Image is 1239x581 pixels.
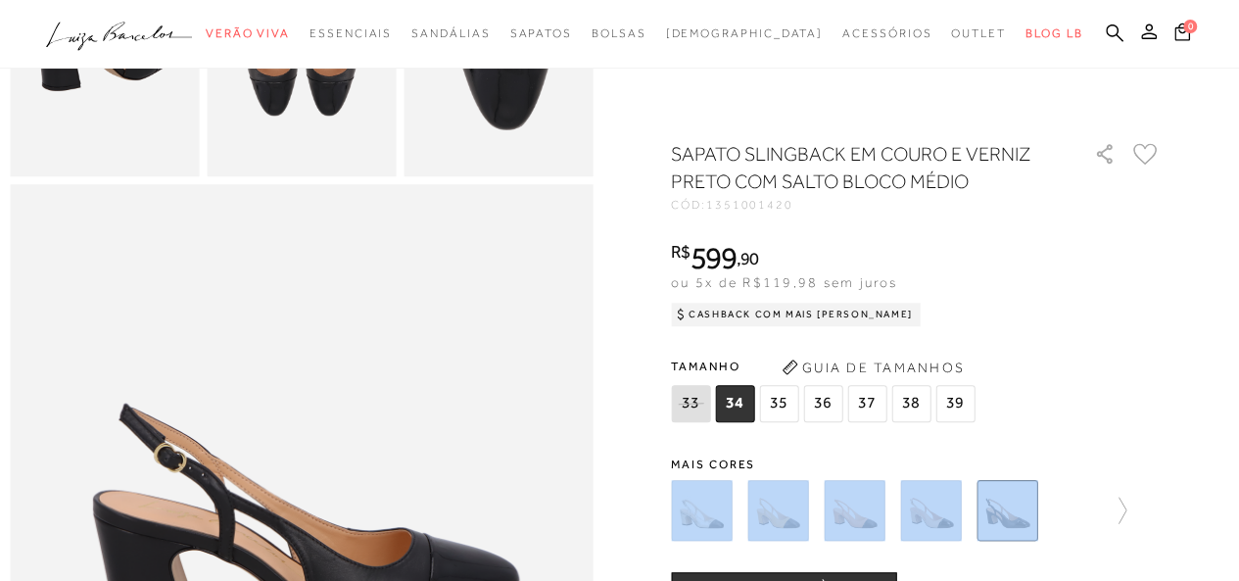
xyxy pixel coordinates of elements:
span: Sapatos [509,26,571,40]
a: BLOG LB [1025,16,1082,52]
a: noSubCategoriesText [411,16,490,52]
div: Cashback com Mais [PERSON_NAME] [671,303,921,326]
span: 36 [803,385,842,422]
a: noSubCategoriesText [509,16,571,52]
span: 37 [847,385,886,422]
a: noSubCategoriesText [592,16,646,52]
span: Outlet [951,26,1006,40]
span: 0 [1183,20,1197,33]
i: , [737,250,759,267]
a: noSubCategoriesText [842,16,931,52]
button: 0 [1168,22,1196,48]
span: 38 [891,385,930,422]
span: Acessórios [842,26,931,40]
span: 90 [740,248,759,268]
h1: SAPATO SLINGBACK EM COURO E VERNIZ PRETO COM SALTO BLOCO MÉDIO [671,140,1038,195]
span: 599 [691,240,737,275]
span: Verão Viva [206,26,290,40]
a: noSubCategoriesText [206,16,290,52]
a: noSubCategoriesText [310,16,392,52]
span: 1351001420 [706,198,793,212]
span: Mais cores [671,459,1161,470]
i: R$ [671,243,691,261]
span: 39 [935,385,975,422]
span: BLOG LB [1025,26,1082,40]
img: SAPATO SLINGBACK EM COURO BEGE NATA E VERNIZ PRETO COM SALTO BLOCO MÉDIO [900,480,961,541]
img: SAPATO SLINGBACK EM COURO E VERNIZ PRETO COM SALTO BLOCO MÉDIO [977,480,1037,541]
span: Bolsas [592,26,646,40]
span: Essenciais [310,26,392,40]
a: noSubCategoriesText [665,16,823,52]
span: Sandálias [411,26,490,40]
span: ou 5x de R$119,98 sem juros [671,274,897,290]
button: Guia de Tamanhos [775,352,971,383]
span: 33 [671,385,710,422]
span: Tamanho [671,352,979,381]
span: [DEMOGRAPHIC_DATA] [665,26,823,40]
img: SAPATO SLINGBACK EM COURO BEGE COM SALTO BLOCO MÉDIO [824,480,884,541]
span: 34 [715,385,754,422]
img: SAPATO SLINGBACK EM COURO AREIA COM BICO PRETO E SALTO MÉDIO BLOCO [747,480,808,541]
img: SAPATO SALTO MÉDIO SLINGBACK DOURADO [671,480,732,541]
a: noSubCategoriesText [951,16,1006,52]
div: CÓD: [671,199,1063,211]
span: 35 [759,385,798,422]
